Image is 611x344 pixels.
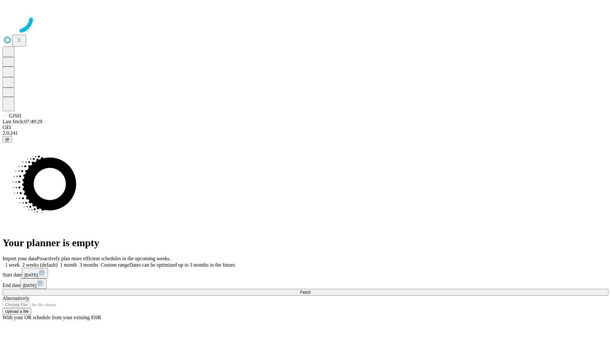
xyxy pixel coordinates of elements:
[3,268,608,278] div: Start date
[22,262,58,268] span: 2 weeks (default)
[3,296,29,301] span: Alternatively
[20,278,46,289] button: [DATE]
[23,283,36,288] span: [DATE]
[129,262,236,268] span: Dates can be optimized up to 3 months in the future.
[3,237,608,249] h1: Your planner is empty
[3,315,101,320] span: With your OR schedule from your existing EHR
[22,268,48,278] button: [DATE]
[9,113,21,118] span: GJSH
[3,119,42,124] span: Last fetch: 07:49:29
[25,273,38,277] span: [DATE]
[300,290,311,295] span: Fetch
[37,256,171,261] span: Proactively plan more efficient schedules in the upcoming weeks.
[3,289,608,296] button: Fetch
[3,130,608,136] div: 2.0.241
[3,256,37,261] span: Import your data
[80,262,98,268] span: 3 months
[3,136,12,143] button: @
[60,262,77,268] span: 1 month
[3,278,608,289] div: End date
[3,125,608,130] div: GEI
[3,308,31,315] button: Upload a file
[5,137,10,142] span: @
[101,262,129,268] span: Custom range
[5,262,20,268] span: 1 week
